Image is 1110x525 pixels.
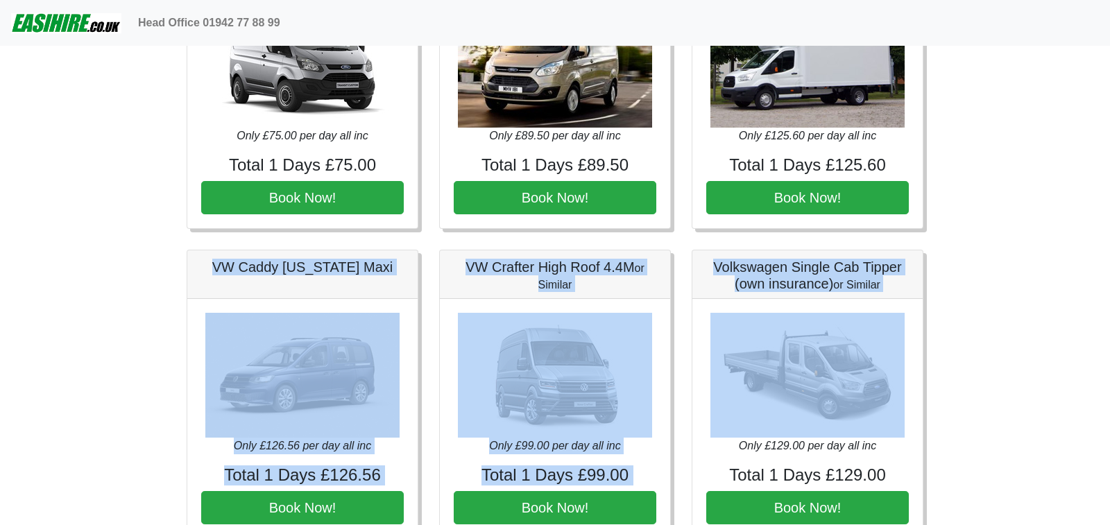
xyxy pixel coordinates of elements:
img: Volkswagen Transporter [205,3,400,128]
img: Volkswagen Single Cab Tipper (own insurance) [710,313,905,438]
img: easihire_logo_small.png [11,9,121,37]
i: Only £89.50 per day all inc [489,130,620,141]
i: Only £75.00 per day all inc [237,130,368,141]
small: or Similar [833,279,880,291]
h4: Total 1 Days £125.60 [706,155,909,175]
h5: VW Crafter High Roof 4.4M [454,259,656,292]
button: Book Now! [454,181,656,214]
h4: Total 1 Days £89.50 [454,155,656,175]
h4: Total 1 Days £75.00 [201,155,404,175]
i: Only £126.56 per day all inc [234,440,371,451]
i: Only £99.00 per day all inc [489,440,620,451]
h4: Total 1 Days £99.00 [454,465,656,485]
button: Book Now! [706,181,909,214]
b: Head Office 01942 77 88 99 [138,17,280,28]
img: Volkswagen Crafter Luton [710,3,905,128]
button: Book Now! [201,491,404,524]
img: VW Crafter High Roof 4.4M [458,313,652,438]
button: Book Now! [454,491,656,524]
img: VW Caddy California Maxi [205,313,400,438]
img: Volkswagen Crafter LWB [458,3,652,128]
i: Only £129.00 per day all inc [739,440,876,451]
h4: Total 1 Days £126.56 [201,465,404,485]
i: Only £125.60 per day all inc [739,130,876,141]
h5: VW Caddy [US_STATE] Maxi [201,259,404,275]
h5: Volkswagen Single Cab Tipper (own insurance) [706,259,909,292]
a: Head Office 01942 77 88 99 [133,9,286,37]
button: Book Now! [706,491,909,524]
button: Book Now! [201,181,404,214]
small: or Similar [538,262,644,291]
h4: Total 1 Days £129.00 [706,465,909,485]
